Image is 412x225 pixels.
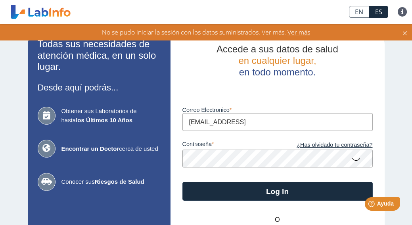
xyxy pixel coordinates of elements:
[254,215,301,225] span: O
[369,6,388,18] a: ES
[61,107,161,125] span: Obtener sus Laboratorios de hasta
[239,67,316,77] span: en todo momento.
[341,194,403,216] iframe: Help widget launcher
[182,182,373,201] button: Log In
[61,144,161,154] span: cerca de usted
[102,28,286,37] span: No se pudo iniciar la sesión con los datos suministrados. Ver más.
[61,177,161,187] span: Conocer sus
[182,107,373,113] label: Correo Electronico
[349,6,369,18] a: EN
[76,117,132,123] b: los Últimos 10 Años
[217,44,338,54] span: Accede a sus datos de salud
[286,28,310,37] span: Ver más
[278,141,373,150] a: ¿Has olvidado tu contraseña?
[95,178,144,185] b: Riesgos de Salud
[38,38,161,73] h2: Todas sus necesidades de atención médica, en un solo lugar.
[38,83,161,92] h3: Desde aquí podrás...
[238,55,316,66] span: en cualquier lugar,
[61,145,119,152] b: Encontrar un Doctor
[182,141,278,150] label: contraseña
